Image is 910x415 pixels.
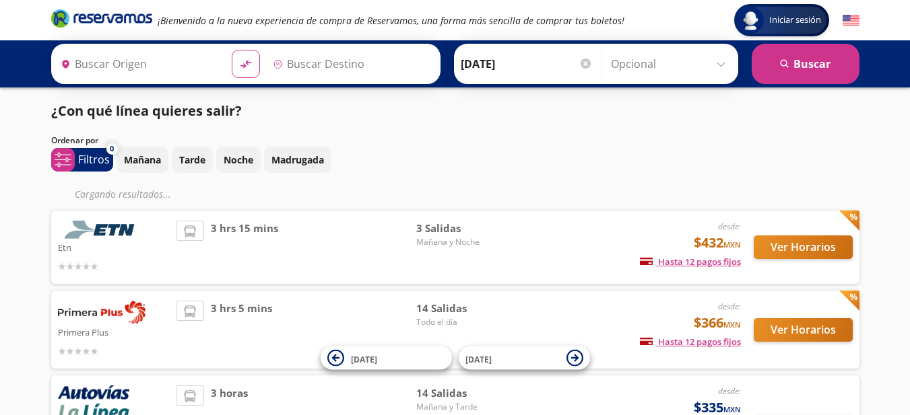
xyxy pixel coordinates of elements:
button: Buscar [752,44,859,84]
p: ¿Con qué línea quieres salir? [51,101,242,121]
a: Brand Logo [51,8,152,32]
span: Hasta 12 pagos fijos [640,256,741,268]
span: 3 hrs 15 mins [211,221,278,274]
p: Tarde [179,153,205,167]
input: Buscar Destino [267,47,433,81]
span: Mañana y Noche [416,236,511,248]
span: 14 Salidas [416,301,511,316]
span: $366 [694,313,741,333]
button: 0Filtros [51,148,113,172]
span: Mañana y Tarde [416,401,511,413]
em: Cargando resultados ... [75,188,171,200]
p: Etn [58,239,170,255]
button: Tarde [172,147,213,173]
button: Ver Horarios [754,318,853,342]
small: MXN [723,319,741,330]
span: 3 hrs 5 mins [211,301,272,359]
p: Noche [224,153,253,167]
img: Etn [58,221,145,239]
em: desde: [718,385,741,397]
span: [DATE] [465,353,492,365]
input: Opcional [611,47,732,81]
em: ¡Bienvenido a la nueva experiencia de compra de Reservamos, una forma más sencilla de comprar tus... [158,14,624,27]
p: Madrugada [271,153,324,167]
img: Primera Plus [58,301,145,324]
em: desde: [718,301,741,312]
em: desde: [718,221,741,232]
span: Iniciar sesión [764,13,826,27]
span: Hasta 12 pagos fijos [640,336,741,348]
p: Mañana [124,153,161,167]
span: Todo el día [416,316,511,328]
span: $432 [694,233,741,253]
button: English [843,12,859,29]
button: Noche [216,147,261,173]
span: 14 Salidas [416,385,511,401]
p: Filtros [78,151,110,167]
small: MXN [723,239,741,250]
button: Mañana [117,147,168,173]
input: Buscar Origen [55,47,221,81]
small: MXN [723,404,741,414]
button: Ver Horarios [754,235,853,259]
p: Ordenar por [51,135,98,147]
button: [DATE] [459,346,590,370]
button: [DATE] [321,346,452,370]
span: 0 [110,143,114,155]
input: Elegir Fecha [461,47,593,81]
p: Primera Plus [58,324,170,340]
i: Brand Logo [51,8,152,28]
span: 3 Salidas [416,221,511,236]
button: Madrugada [264,147,331,173]
span: [DATE] [351,353,377,365]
